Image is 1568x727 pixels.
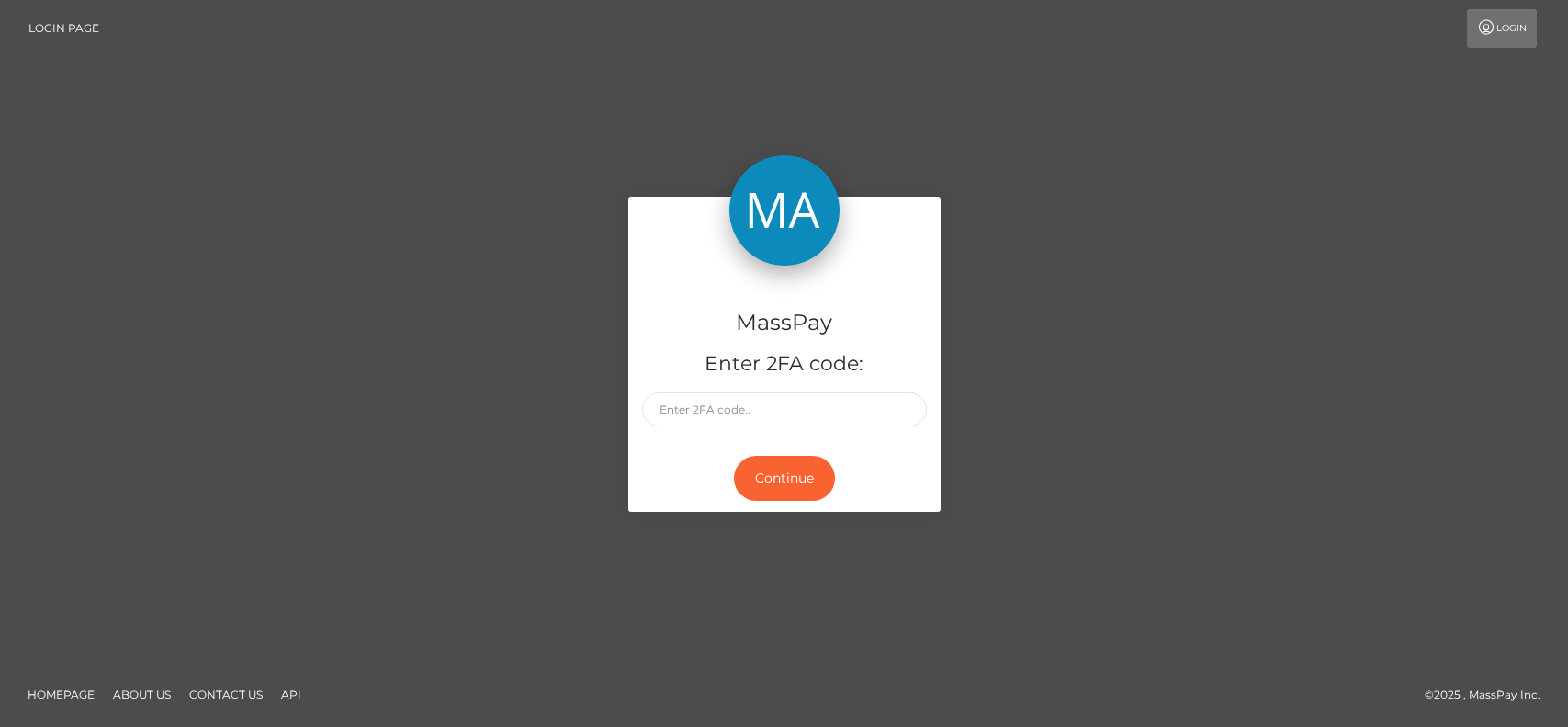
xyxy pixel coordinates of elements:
input: Enter 2FA code.. [642,392,927,426]
a: Homepage [20,680,102,709]
h5: Enter 2FA code: [642,350,927,379]
a: Login Page [28,9,99,48]
img: MassPay [729,155,840,266]
a: Contact Us [182,680,270,709]
a: About Us [106,680,178,709]
a: Login [1467,9,1537,48]
a: API [274,680,309,709]
div: © 2025 , MassPay Inc. [1425,685,1554,705]
button: Continue [734,456,835,501]
h4: MassPay [642,307,927,339]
